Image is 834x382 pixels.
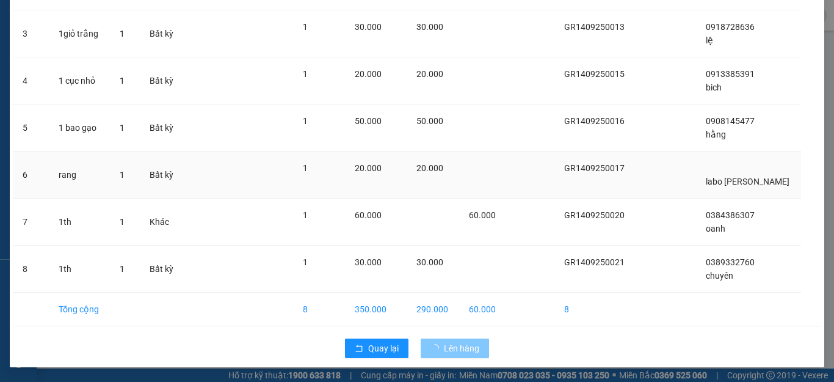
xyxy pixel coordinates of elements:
[416,22,443,32] span: 30.000
[49,293,110,326] td: Tổng cộng
[303,22,308,32] span: 1
[13,57,49,105] td: 4
[355,69,382,79] span: 20.000
[706,83,722,92] span: bich
[303,210,308,220] span: 1
[49,57,110,105] td: 1 cục nhỏ
[120,217,125,227] span: 1
[13,105,49,152] td: 5
[13,246,49,293] td: 8
[355,22,382,32] span: 30.000
[49,199,110,246] td: 1th
[355,257,382,267] span: 30.000
[303,257,308,267] span: 1
[564,116,625,126] span: GR1409250016
[706,35,713,45] span: lệ
[303,69,308,79] span: 1
[416,163,443,173] span: 20.000
[407,293,459,326] td: 290.000
[564,163,625,173] span: GR1409250017
[293,293,345,326] td: 8
[459,293,507,326] td: 60.000
[564,210,625,220] span: GR1409250020
[706,69,755,79] span: 0913385391
[355,163,382,173] span: 20.000
[355,116,382,126] span: 50.000
[368,342,399,355] span: Quay lại
[49,10,110,57] td: 1giỏ trắng
[120,76,125,86] span: 1
[430,344,444,353] span: loading
[13,199,49,246] td: 7
[49,152,110,199] td: rang
[706,177,789,186] span: labo [PERSON_NAME]
[564,257,625,267] span: GR1409250021
[345,293,407,326] td: 350.000
[140,105,184,152] td: Bất kỳ
[554,293,636,326] td: 8
[564,69,625,79] span: GR1409250015
[706,210,755,220] span: 0384386307
[140,199,184,246] td: Khác
[416,257,443,267] span: 30.000
[140,10,184,57] td: Bất kỳ
[303,163,308,173] span: 1
[444,342,479,355] span: Lên hàng
[13,152,49,199] td: 6
[706,257,755,267] span: 0389332760
[706,116,755,126] span: 0908145477
[345,339,408,358] button: rollbackQuay lại
[469,210,496,220] span: 60.000
[49,246,110,293] td: 1th
[140,57,184,105] td: Bất kỳ
[120,264,125,274] span: 1
[140,152,184,199] td: Bất kỳ
[706,130,726,139] span: hằng
[421,339,489,358] button: Lên hàng
[120,123,125,133] span: 1
[140,246,184,293] td: Bất kỳ
[49,105,110,152] td: 1 bao gạo
[706,271,733,281] span: chuyên
[120,29,125,39] span: 1
[355,210,382,220] span: 60.000
[706,22,755,32] span: 0918728636
[416,116,443,126] span: 50.000
[706,224,725,233] span: oanh
[416,69,443,79] span: 20.000
[13,10,49,57] td: 3
[120,170,125,180] span: 1
[564,22,625,32] span: GR1409250013
[355,344,363,354] span: rollback
[303,116,308,126] span: 1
